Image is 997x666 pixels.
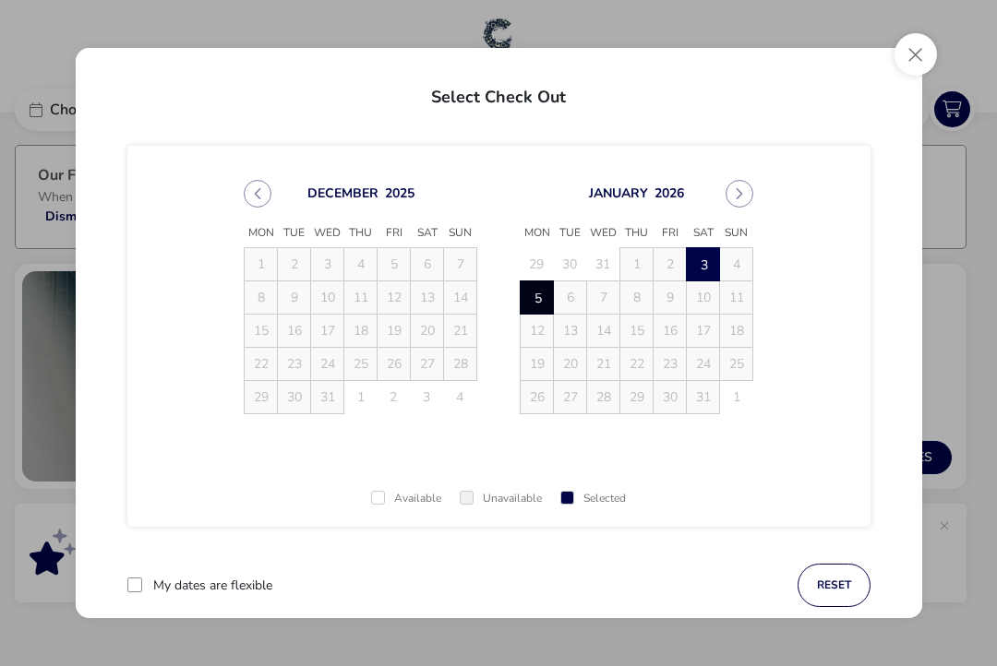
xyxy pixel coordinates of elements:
td: 16 [654,315,687,348]
td: 9 [278,281,311,315]
td: 21 [444,315,477,348]
span: Fri [654,220,687,247]
td: 28 [444,348,477,381]
span: 5 [522,282,554,315]
td: 11 [344,281,378,315]
td: 31 [587,248,620,281]
td: 13 [411,281,444,315]
div: Selected [560,493,626,505]
td: 6 [411,248,444,281]
td: 3 [311,248,344,281]
td: 18 [344,315,378,348]
td: 3 [411,381,444,414]
td: 17 [311,315,344,348]
span: Tue [278,220,311,247]
td: 30 [554,248,587,281]
td: 12 [521,315,554,348]
td: 22 [245,348,278,381]
button: Previous Month [244,180,271,208]
td: 18 [720,315,753,348]
td: 24 [311,348,344,381]
span: Sun [720,220,753,247]
button: Choose Year [385,184,414,202]
td: 2 [654,248,687,281]
td: 10 [311,281,344,315]
span: Sun [444,220,477,247]
td: 20 [554,348,587,381]
td: 24 [687,348,720,381]
td: 16 [278,315,311,348]
div: Choose Date [227,158,770,436]
td: 26 [378,348,411,381]
td: 7 [587,281,620,315]
h2: Select Check Out [90,66,907,120]
span: Tue [554,220,587,247]
td: 23 [654,348,687,381]
td: 8 [245,281,278,315]
td: 4 [720,248,753,281]
td: 6 [554,281,587,315]
td: 11 [720,281,753,315]
td: 30 [278,381,311,414]
td: 14 [587,315,620,348]
td: 19 [378,315,411,348]
td: 2 [278,248,311,281]
span: Thu [620,220,654,247]
td: 22 [620,348,654,381]
button: reset [798,564,871,607]
span: Wed [587,220,620,247]
td: 1 [344,381,378,414]
button: Choose Month [307,184,378,202]
td: 10 [687,281,720,315]
span: Mon [521,220,554,247]
div: Available [371,493,441,505]
td: 2 [378,381,411,414]
td: 3 [687,248,720,281]
td: 29 [620,381,654,414]
td: 1 [620,248,654,281]
td: 30 [654,381,687,414]
td: 9 [654,281,687,315]
td: 15 [245,315,278,348]
td: 29 [245,381,278,414]
span: Sat [411,220,444,247]
label: My dates are flexible [153,579,272,592]
td: 1 [245,248,278,281]
span: Sat [687,220,720,247]
td: 31 [687,381,720,414]
span: Wed [311,220,344,247]
td: 28 [587,381,620,414]
button: Next Month [726,180,753,208]
button: Choose Month [589,184,648,202]
span: Mon [245,220,278,247]
td: 21 [587,348,620,381]
td: 19 [521,348,554,381]
td: 29 [521,248,554,281]
td: 31 [311,381,344,414]
td: 17 [687,315,720,348]
td: 20 [411,315,444,348]
td: 15 [620,315,654,348]
button: Choose Year [655,184,684,202]
div: Unavailable [460,493,542,505]
td: 7 [444,248,477,281]
td: 12 [378,281,411,315]
td: 5 [378,248,411,281]
td: 8 [620,281,654,315]
span: Thu [344,220,378,247]
td: 14 [444,281,477,315]
td: 1 [720,381,753,414]
span: Fri [378,220,411,247]
td: 27 [554,381,587,414]
td: 13 [554,315,587,348]
td: 5 [521,281,554,315]
td: 4 [344,248,378,281]
td: 27 [411,348,444,381]
td: 23 [278,348,311,381]
td: 25 [720,348,753,381]
button: Close [895,33,937,76]
td: 4 [444,381,477,414]
span: 3 [688,249,720,281]
td: 25 [344,348,378,381]
td: 26 [521,381,554,414]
